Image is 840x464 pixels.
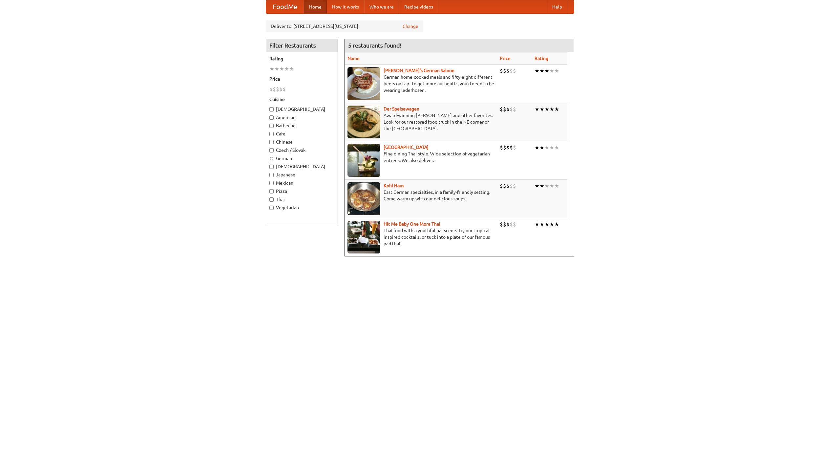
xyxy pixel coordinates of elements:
a: Home [304,0,327,13]
li: $ [273,86,276,93]
li: ★ [535,67,539,74]
input: Cafe [269,132,274,136]
li: $ [510,106,513,113]
li: ★ [554,106,559,113]
input: German [269,156,274,161]
a: Kohl Haus [384,183,404,188]
input: Thai [269,197,274,202]
li: $ [506,182,510,190]
li: $ [503,221,506,228]
input: Czech / Slovak [269,148,274,152]
input: Mexican [269,181,274,185]
li: ★ [549,106,554,113]
li: ★ [549,182,554,190]
a: Der Speisewagen [384,106,419,111]
div: Deliver to: [STREET_ADDRESS][US_STATE] [266,20,423,32]
a: [GEOGRAPHIC_DATA] [384,145,429,150]
a: Price [500,56,511,61]
li: ★ [289,65,294,72]
h5: Rating [269,55,334,62]
input: Japanese [269,173,274,177]
li: $ [506,144,510,151]
li: $ [506,67,510,74]
li: $ [513,144,516,151]
li: $ [513,221,516,228]
img: esthers.jpg [347,67,380,100]
li: $ [283,86,286,93]
input: American [269,115,274,120]
a: FoodMe [266,0,304,13]
a: Recipe videos [399,0,438,13]
ng-pluralize: 5 restaurants found! [348,42,401,49]
img: kohlhaus.jpg [347,182,380,215]
a: [PERSON_NAME]'s German Saloon [384,68,454,73]
li: ★ [544,182,549,190]
li: ★ [539,221,544,228]
li: ★ [284,65,289,72]
label: [DEMOGRAPHIC_DATA] [269,106,334,112]
p: German home-cooked meals and fifty-eight different beers on tap. To get more authentic, you'd nee... [347,74,494,93]
img: babythai.jpg [347,221,380,253]
label: Cafe [269,131,334,137]
li: $ [500,182,503,190]
h4: Filter Restaurants [266,39,338,52]
label: Thai [269,196,334,203]
li: ★ [269,65,274,72]
li: $ [513,182,516,190]
input: Barbecue [269,124,274,128]
label: American [269,114,334,121]
li: ★ [535,221,539,228]
input: Vegetarian [269,206,274,210]
img: satay.jpg [347,144,380,177]
li: ★ [549,144,554,151]
li: $ [500,144,503,151]
li: $ [506,221,510,228]
li: $ [510,67,513,74]
input: [DEMOGRAPHIC_DATA] [269,165,274,169]
li: $ [503,182,506,190]
p: Award-winning [PERSON_NAME] and other favorites. Look for our restored food truck in the NE corne... [347,112,494,132]
li: ★ [539,144,544,151]
h5: Cuisine [269,96,334,103]
li: ★ [544,221,549,228]
li: $ [269,86,273,93]
li: $ [513,106,516,113]
label: Pizza [269,188,334,194]
a: Name [347,56,360,61]
li: $ [506,106,510,113]
input: Pizza [269,189,274,193]
li: $ [510,144,513,151]
li: ★ [279,65,284,72]
a: Change [403,23,418,30]
input: Chinese [269,140,274,144]
li: $ [503,144,506,151]
li: ★ [274,65,279,72]
label: Vegetarian [269,204,334,211]
input: [DEMOGRAPHIC_DATA] [269,107,274,111]
li: ★ [539,182,544,190]
li: $ [513,67,516,74]
a: Who we are [364,0,399,13]
a: How it works [327,0,364,13]
a: Hit Me Baby One More Thai [384,221,440,227]
label: Czech / Slovak [269,147,334,153]
a: Rating [535,56,548,61]
li: $ [279,86,283,93]
li: $ [500,67,503,74]
li: $ [503,67,506,74]
li: ★ [554,221,559,228]
li: $ [510,221,513,228]
li: ★ [535,144,539,151]
li: $ [276,86,279,93]
h5: Price [269,76,334,82]
li: ★ [549,67,554,74]
li: $ [510,182,513,190]
li: $ [500,106,503,113]
li: ★ [539,106,544,113]
li: $ [500,221,503,228]
label: Mexican [269,180,334,186]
